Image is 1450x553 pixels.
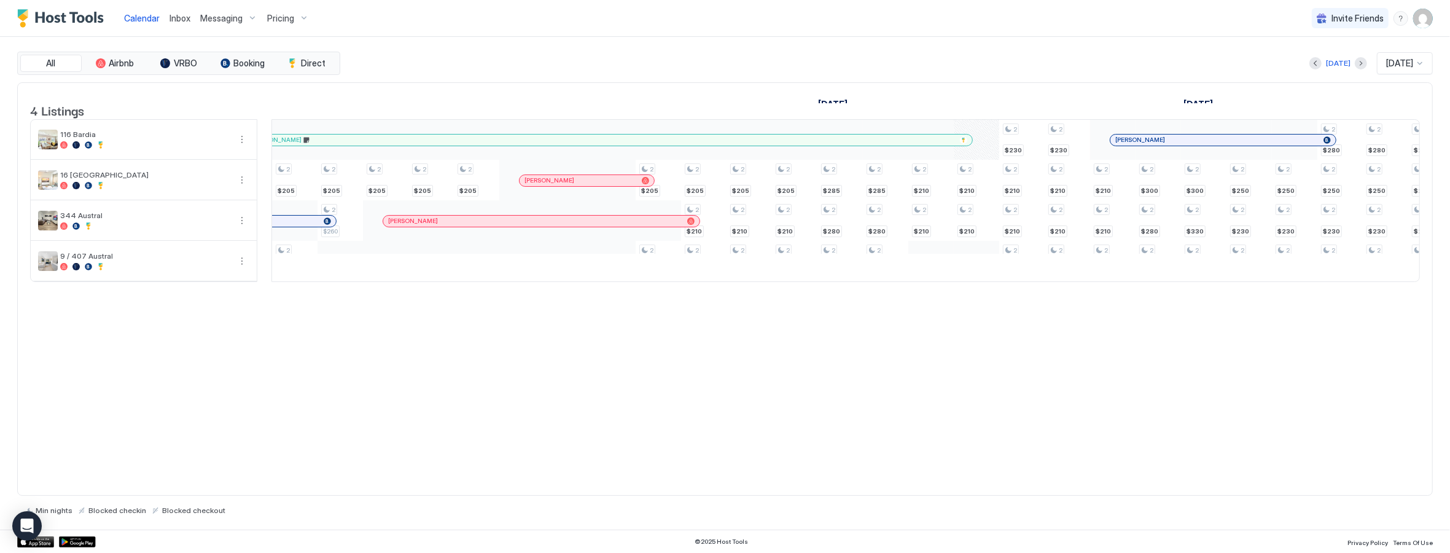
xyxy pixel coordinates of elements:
[1393,535,1433,548] a: Terms Of Use
[695,165,699,173] span: 2
[60,211,230,220] span: 344 Austral
[687,187,704,195] span: $205
[377,165,381,173] span: 2
[1377,165,1381,173] span: 2
[968,206,972,214] span: 2
[922,165,926,173] span: 2
[12,511,42,541] div: Open Intercom Messenger
[60,130,230,139] span: 116 Bardia
[1195,206,1199,214] span: 2
[1005,146,1022,154] span: $230
[17,9,109,28] div: Host Tools Logo
[234,58,265,69] span: Booking
[1096,227,1111,235] span: $210
[301,58,325,69] span: Direct
[741,206,744,214] span: 2
[1331,165,1335,173] span: 2
[1059,246,1062,254] span: 2
[1187,227,1204,235] span: $330
[1393,539,1433,546] span: Terms Of Use
[832,206,835,214] span: 2
[1331,246,1335,254] span: 2
[1104,206,1108,214] span: 2
[968,165,972,173] span: 2
[1309,57,1322,69] button: Previous month
[1331,13,1384,24] span: Invite Friends
[1050,187,1066,195] span: $210
[1368,187,1386,195] span: $250
[1377,206,1381,214] span: 2
[200,13,243,24] span: Messaging
[235,213,249,228] button: More options
[823,187,840,195] span: $285
[815,95,851,113] a: October 1, 2025
[914,187,929,195] span: $210
[323,187,340,195] span: $205
[1386,58,1413,69] span: [DATE]
[60,251,230,261] span: 9 / 407 Austral
[47,58,56,69] span: All
[1195,246,1199,254] span: 2
[1150,246,1153,254] span: 2
[922,206,926,214] span: 2
[1324,56,1352,71] button: [DATE]
[778,227,793,235] span: $210
[1050,227,1066,235] span: $210
[124,13,160,23] span: Calendar
[832,246,835,254] span: 2
[235,254,249,269] div: menu
[1005,187,1020,195] span: $210
[1414,146,1431,154] span: $280
[59,536,96,547] a: Google Play Store
[235,173,249,187] button: More options
[174,58,197,69] span: VRBO
[17,536,54,547] div: App Store
[1368,227,1386,235] span: $230
[38,211,58,230] div: listing image
[38,170,58,190] div: listing image
[286,165,290,173] span: 2
[124,12,160,25] a: Calendar
[1232,187,1249,195] span: $250
[695,538,749,546] span: © 2025 Host Tools
[1377,246,1381,254] span: 2
[1241,206,1244,214] span: 2
[267,13,294,24] span: Pricing
[38,251,58,271] div: listing image
[276,55,337,72] button: Direct
[1059,125,1062,133] span: 2
[1013,246,1017,254] span: 2
[84,55,146,72] button: Airbnb
[877,246,881,254] span: 2
[687,227,702,235] span: $210
[959,187,975,195] span: $210
[1277,187,1295,195] span: $250
[778,187,795,195] span: $205
[695,206,699,214] span: 2
[368,187,386,195] span: $205
[1195,165,1199,173] span: 2
[1104,165,1108,173] span: 2
[170,13,190,23] span: Inbox
[1331,125,1335,133] span: 2
[1096,187,1111,195] span: $210
[786,165,790,173] span: 2
[36,506,72,515] span: Min nights
[1286,246,1290,254] span: 2
[868,187,886,195] span: $285
[235,213,249,228] div: menu
[162,506,225,515] span: Blocked checkout
[1323,227,1340,235] span: $230
[1059,165,1062,173] span: 2
[1013,206,1017,214] span: 2
[414,187,431,195] span: $205
[641,187,658,195] span: $205
[1347,539,1388,546] span: Privacy Policy
[1187,187,1204,195] span: $300
[732,187,749,195] span: $205
[235,132,249,147] div: menu
[148,55,209,72] button: VRBO
[1059,206,1062,214] span: 2
[1286,165,1290,173] span: 2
